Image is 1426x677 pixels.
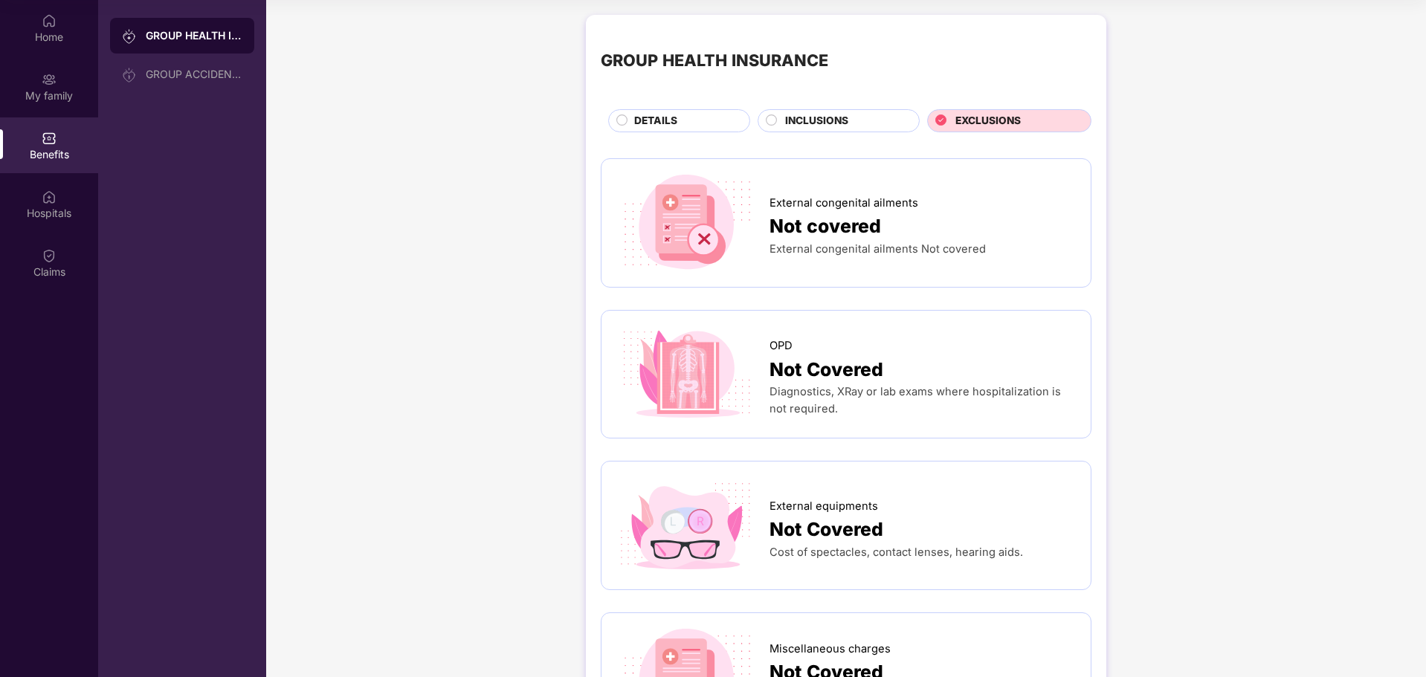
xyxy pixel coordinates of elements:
span: INCLUSIONS [785,113,848,129]
img: svg+xml;base64,PHN2ZyB3aWR0aD0iMjAiIGhlaWdodD0iMjAiIHZpZXdCb3g9IjAgMCAyMCAyMCIgZmlsbD0ibm9uZSIgeG... [42,72,57,87]
span: Miscellaneous charges [770,641,891,658]
span: Not Covered [770,515,883,544]
div: GROUP HEALTH INSURANCE [601,48,828,73]
span: External congenital ailments [770,195,918,212]
span: EXCLUSIONS [955,113,1021,129]
div: GROUP HEALTH INSURANCE [146,28,242,43]
span: External equipments [770,498,878,515]
img: icon [616,476,757,574]
img: icon [616,325,757,424]
span: Cost of spectacles, contact lenses, hearing aids. [770,545,1023,559]
img: svg+xml;base64,PHN2ZyBpZD0iSG9tZSIgeG1sbnM9Imh0dHA6Ly93d3cudzMub3JnLzIwMDAvc3ZnIiB3aWR0aD0iMjAiIG... [42,13,57,28]
span: Not covered [770,212,881,241]
span: External congenital ailments Not covered [770,242,986,256]
span: Diagnostics, XRay or lab exams where hospitalization is not required. [770,385,1061,415]
img: svg+xml;base64,PHN2ZyBpZD0iSG9zcGl0YWxzIiB4bWxucz0iaHR0cDovL3d3dy53My5vcmcvMjAwMC9zdmciIHdpZHRoPS... [42,190,57,204]
span: DETAILS [634,113,677,129]
img: svg+xml;base64,PHN2ZyB3aWR0aD0iMjAiIGhlaWdodD0iMjAiIHZpZXdCb3g9IjAgMCAyMCAyMCIgZmlsbD0ibm9uZSIgeG... [122,29,137,44]
span: Not Covered [770,355,883,384]
span: OPD [770,337,793,354]
img: svg+xml;base64,PHN2ZyB3aWR0aD0iMjAiIGhlaWdodD0iMjAiIHZpZXdCb3g9IjAgMCAyMCAyMCIgZmlsbD0ibm9uZSIgeG... [122,68,137,82]
img: svg+xml;base64,PHN2ZyBpZD0iQ2xhaW0iIHhtbG5zPSJodHRwOi8vd3d3LnczLm9yZy8yMDAwL3N2ZyIgd2lkdGg9IjIwIi... [42,248,57,263]
img: svg+xml;base64,PHN2ZyBpZD0iQmVuZWZpdHMiIHhtbG5zPSJodHRwOi8vd3d3LnczLm9yZy8yMDAwL3N2ZyIgd2lkdGg9Ij... [42,131,57,146]
div: GROUP ACCIDENTAL INSURANCE [146,68,242,80]
img: icon [616,174,757,272]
